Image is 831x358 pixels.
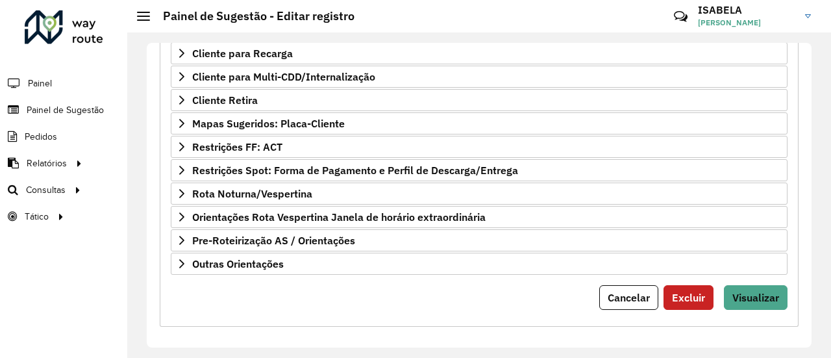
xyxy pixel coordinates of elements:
[192,95,258,105] span: Cliente Retira
[171,253,788,275] a: Outras Orientações
[698,4,795,16] h3: ISABELA
[664,285,713,310] button: Excluir
[25,130,57,144] span: Pedidos
[192,165,518,175] span: Restrições Spot: Forma de Pagamento e Perfil de Descarga/Entrega
[192,188,312,199] span: Rota Noturna/Vespertina
[192,142,282,152] span: Restrições FF: ACT
[171,66,788,88] a: Cliente para Multi-CDD/Internalização
[26,183,66,197] span: Consultas
[672,291,705,304] span: Excluir
[192,71,375,82] span: Cliente para Multi-CDD/Internalização
[171,183,788,205] a: Rota Noturna/Vespertina
[171,42,788,64] a: Cliente para Recarga
[171,229,788,251] a: Pre-Roteirização AS / Orientações
[192,118,345,129] span: Mapas Sugeridos: Placa-Cliente
[192,48,293,58] span: Cliente para Recarga
[171,159,788,181] a: Restrições Spot: Forma de Pagamento e Perfil de Descarga/Entrega
[599,285,658,310] button: Cancelar
[25,210,49,224] span: Tático
[732,291,779,304] span: Visualizar
[698,17,795,29] span: [PERSON_NAME]
[171,112,788,134] a: Mapas Sugeridos: Placa-Cliente
[150,9,354,23] h2: Painel de Sugestão - Editar registro
[171,206,788,228] a: Orientações Rota Vespertina Janela de horário extraordinária
[28,77,52,90] span: Painel
[27,157,67,170] span: Relatórios
[27,103,104,117] span: Painel de Sugestão
[192,259,284,269] span: Outras Orientações
[171,89,788,111] a: Cliente Retira
[192,212,486,222] span: Orientações Rota Vespertina Janela de horário extraordinária
[724,285,788,310] button: Visualizar
[192,235,355,246] span: Pre-Roteirização AS / Orientações
[171,136,788,158] a: Restrições FF: ACT
[667,3,695,31] a: Contato Rápido
[608,291,650,304] span: Cancelar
